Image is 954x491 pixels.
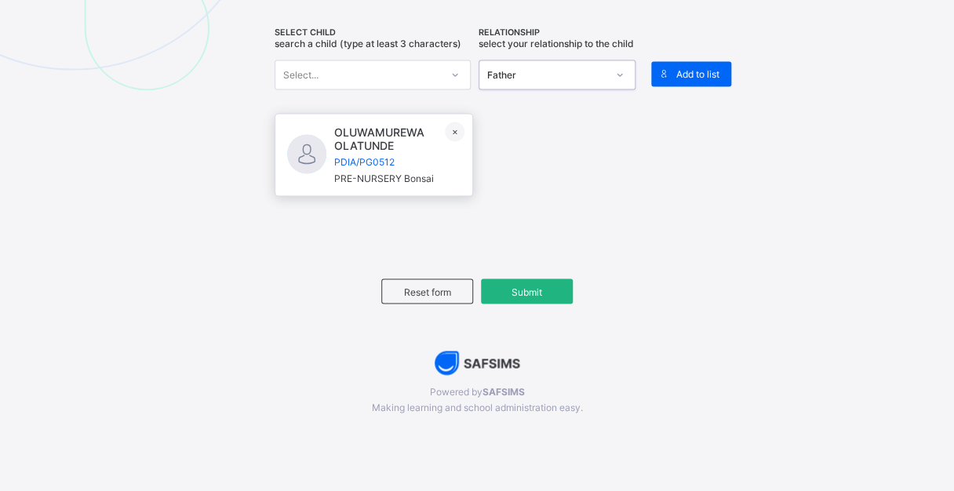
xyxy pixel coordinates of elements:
div: × [445,122,464,141]
span: OLUWAMUREWA OLATUNDE [334,125,461,152]
span: PRE-NURSERY Bonsai [334,172,434,184]
span: Submit [493,286,561,297]
span: PDIA/PG0512 [334,156,461,168]
span: Search a child (type at least 3 characters) [275,38,461,49]
span: Powered by [238,385,715,397]
span: Add to list [676,68,719,80]
span: RELATIONSHIP [479,27,635,38]
span: Making learning and school administration easy. [238,401,715,413]
span: Select your relationship to the child [479,38,634,49]
div: Select... [283,60,319,89]
b: SAFSIMS [482,385,525,397]
span: SELECT CHILD [275,27,471,38]
div: Father [487,69,606,81]
img: AdK1DDW6R+oPwAAAABJRU5ErkJggg== [435,351,520,375]
span: Reset form [394,286,461,297]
